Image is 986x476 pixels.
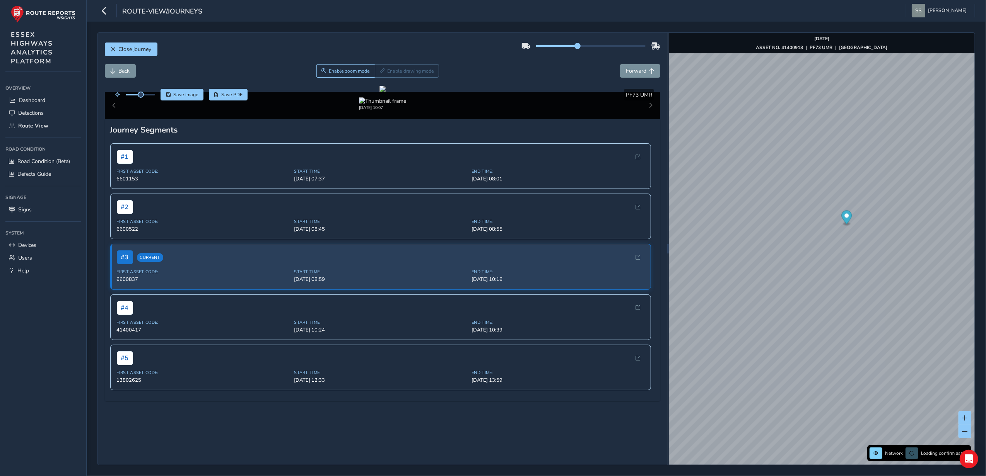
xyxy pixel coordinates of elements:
[928,4,967,17] span: [PERSON_NAME]
[110,124,655,135] div: Journey Segments
[294,370,467,376] span: Start Time:
[921,450,969,456] span: Loading confirm assets
[316,64,375,78] button: Zoom
[117,250,133,264] span: # 3
[472,168,644,174] span: End Time:
[472,269,644,275] span: End Time:
[17,158,70,165] span: Road Condition (Beta)
[221,92,243,98] span: Save PDF
[5,252,81,264] a: Users
[5,107,81,119] a: Detections
[117,377,290,384] span: 13802625
[5,203,81,216] a: Signs
[11,30,53,66] span: ESSEX HIGHWAYS ANALYTICS PLATFORM
[161,89,203,100] button: Save
[117,320,290,325] span: First Asset Code:
[294,168,467,174] span: Start Time:
[18,254,32,262] span: Users
[5,239,81,252] a: Devices
[294,377,467,384] span: [DATE] 12:33
[117,301,133,315] span: # 4
[105,42,157,56] button: Close journey
[839,44,887,51] strong: [GEOGRAPHIC_DATA]
[5,119,81,132] a: Route View
[294,326,467,333] span: [DATE] 10:24
[472,320,644,325] span: End Time:
[117,351,133,365] span: # 5
[5,143,81,155] div: Road Condition
[756,44,803,51] strong: ASSET NO. 41400913
[472,326,644,333] span: [DATE] 10:39
[18,122,48,129] span: Route View
[117,226,290,233] span: 6600522
[814,36,829,42] strong: [DATE]
[359,105,406,110] div: [DATE] 10:07
[294,219,467,224] span: Start Time:
[5,192,81,203] div: Signage
[119,67,130,75] span: Back
[117,370,290,376] span: First Asset Code:
[841,211,852,226] div: Map marker
[472,370,644,376] span: End Time:
[472,276,644,283] span: [DATE] 10:16
[472,219,644,224] span: End Time:
[18,206,32,213] span: Signs
[294,175,467,182] span: [DATE] 07:37
[294,320,467,325] span: Start Time:
[18,241,36,249] span: Devices
[5,168,81,180] a: Defects Guide
[626,67,646,75] span: Forward
[885,450,903,456] span: Network
[472,226,644,233] span: [DATE] 08:55
[119,46,152,53] span: Close journey
[329,68,370,74] span: Enable zoom mode
[359,97,406,105] img: Thumbnail frame
[626,91,652,99] span: PF73 UMR
[912,4,969,17] button: [PERSON_NAME]
[18,109,44,117] span: Detections
[11,5,75,23] img: rr logo
[117,200,133,214] span: # 2
[5,227,81,239] div: System
[209,89,248,100] button: PDF
[117,219,290,224] span: First Asset Code:
[117,276,290,283] span: 6600837
[122,7,202,17] span: route-view/journeys
[117,150,133,164] span: # 1
[5,155,81,168] a: Road Condition (Beta)
[117,168,290,174] span: First Asset Code:
[17,170,51,178] span: Defects Guide
[105,64,136,78] button: Back
[117,326,290,333] span: 41400417
[5,94,81,107] a: Dashboard
[756,44,887,51] div: | |
[117,269,290,275] span: First Asset Code:
[117,175,290,182] span: 6601153
[810,44,832,51] strong: PF73 UMR
[294,276,467,283] span: [DATE] 08:59
[620,64,660,78] button: Forward
[5,82,81,94] div: Overview
[19,97,45,104] span: Dashboard
[472,175,644,182] span: [DATE] 08:01
[17,267,29,274] span: Help
[472,377,644,384] span: [DATE] 13:59
[960,450,978,468] div: Open Intercom Messenger
[294,269,467,275] span: Start Time:
[5,264,81,277] a: Help
[912,4,925,17] img: diamond-layout
[294,226,467,233] span: [DATE] 08:45
[173,92,198,98] span: Save image
[137,253,163,262] span: Current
